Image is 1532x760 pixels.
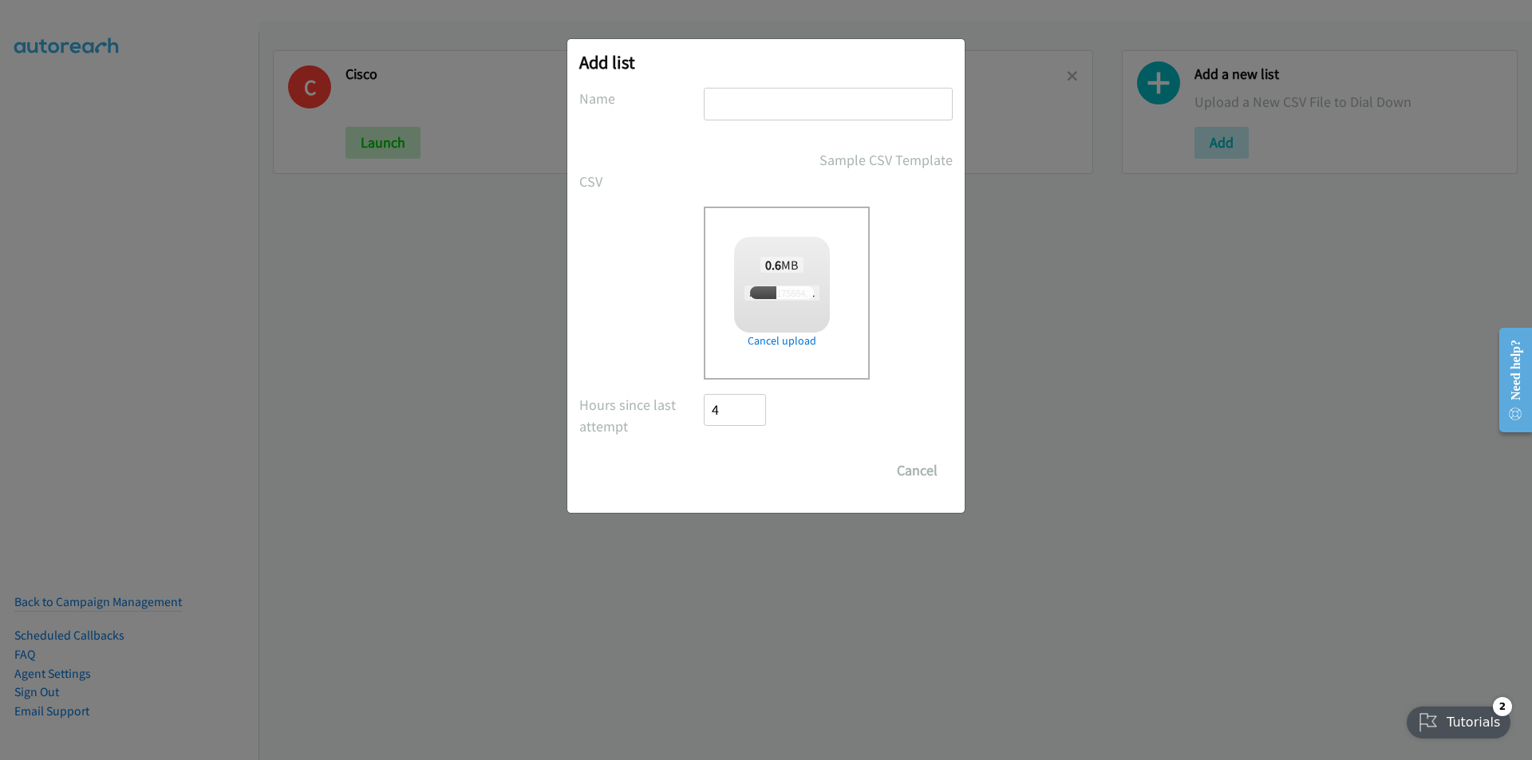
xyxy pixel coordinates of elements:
label: Name [579,88,704,109]
label: Hours since last attempt [579,394,704,437]
h2: Add list [579,51,953,73]
label: CSV [579,171,704,192]
strong: 0.6 [765,257,781,273]
button: Cancel [882,455,953,486]
span: MB [760,257,804,273]
a: Sample CSV Template [819,149,953,171]
a: Cancel upload [734,333,830,349]
iframe: Resource Center [1486,317,1532,443]
iframe: Checklist [1397,691,1520,748]
span: report1758849267404.csv [744,285,859,301]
